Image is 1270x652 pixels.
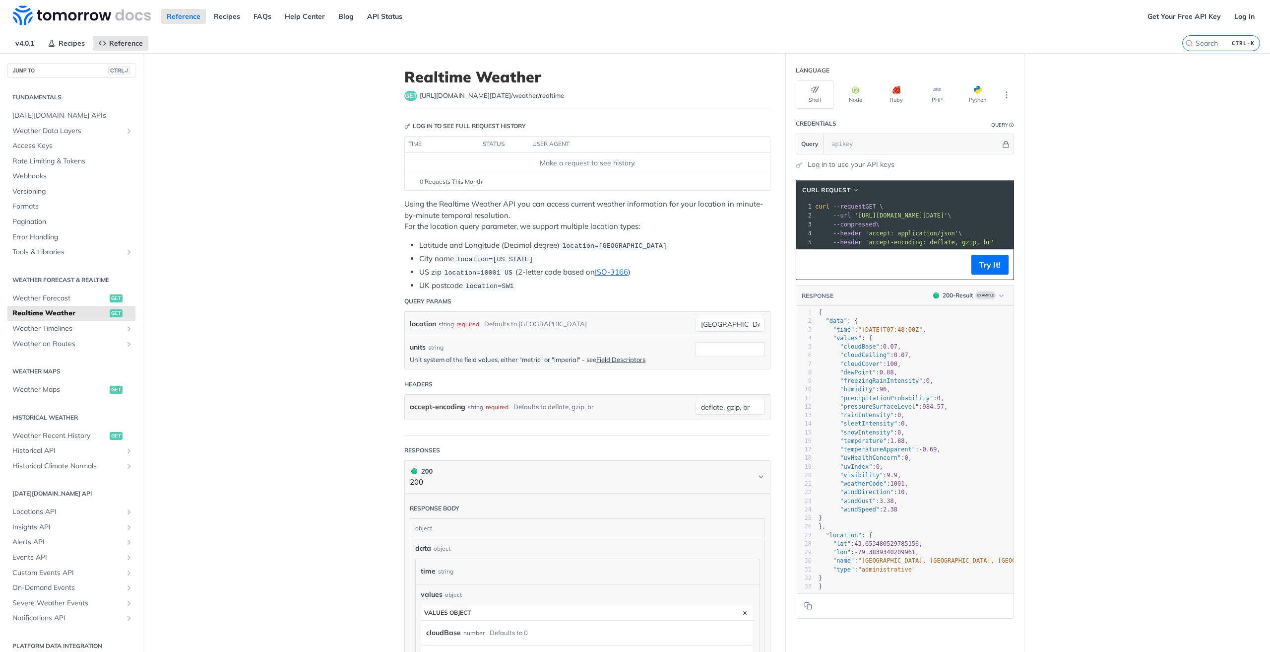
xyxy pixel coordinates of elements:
[12,324,123,334] span: Weather Timelines
[833,326,854,333] span: "time"
[796,463,812,471] div: 19
[926,377,930,384] span: 0
[819,514,822,521] span: }
[125,447,133,455] button: Show subpages for Historical API
[819,463,883,470] span: : ,
[796,211,813,220] div: 2
[757,473,765,481] svg: Chevron
[840,489,893,496] span: "windDirection"
[529,137,750,152] th: user agent
[808,159,894,170] a: Log in to use your API keys
[596,356,645,363] a: Field Descriptors
[1001,139,1011,149] button: Hide
[796,471,812,480] div: 20
[833,212,851,219] span: --url
[108,67,130,74] span: CTRL-/
[410,317,436,331] label: location
[833,239,862,246] span: --header
[796,202,813,211] div: 1
[7,505,135,519] a: Locations APIShow subpages for Locations API
[279,9,330,24] a: Help Center
[840,498,876,505] span: "windGust"
[439,317,454,331] div: string
[7,245,135,260] a: Tools & LibrariesShow subpages for Tools & Libraries
[840,377,922,384] span: "freezingRainIntensity"
[796,385,812,394] div: 10
[7,230,135,245] a: Error Handling
[801,291,834,301] button: RESPONSE
[12,232,133,242] span: Error Handling
[840,361,883,367] span: "cloudCover"
[880,498,894,505] span: 3.38
[796,326,812,334] div: 3
[819,429,905,436] span: : ,
[796,403,812,411] div: 12
[840,463,872,470] span: "uvIndex"
[1185,39,1193,47] svg: Search
[825,317,847,324] span: "data"
[815,203,829,210] span: curl
[12,339,123,349] span: Weather on Routes
[125,614,133,622] button: Show subpages for Notifications API
[796,488,812,497] div: 22
[125,508,133,516] button: Show subpages for Locations API
[110,432,123,440] span: get
[595,267,628,277] a: ISO-3166
[7,199,135,214] a: Formats
[897,489,904,496] span: 10
[819,361,901,367] span: : ,
[796,540,812,548] div: 28
[887,472,897,479] span: 9.9
[125,325,133,333] button: Show subpages for Weather Timelines
[836,80,875,109] button: Node
[819,309,822,316] span: {
[796,220,813,229] div: 3
[801,257,815,272] button: Copy to clipboard
[420,177,482,186] span: 0 Requests This Month
[815,230,962,237] span: \
[12,156,133,166] span: Rate Limiting & Tokens
[796,480,812,488] div: 21
[93,36,148,51] a: Reference
[161,9,206,24] a: Reference
[796,377,812,385] div: 9
[796,368,812,377] div: 8
[1229,38,1257,48] kbd: CTRL-K
[12,202,133,212] span: Formats
[7,459,135,474] a: Historical Climate NormalsShow subpages for Historical Climate Normals
[404,122,526,131] div: Log in to see full request history
[405,137,479,152] th: time
[796,445,812,454] div: 17
[7,63,135,78] button: JUMP TOCTRL-/
[421,605,754,620] button: values object
[865,239,994,246] span: 'accept-encoding: deflate, gzip, br'
[125,462,133,470] button: Show subpages for Historical Climate Normals
[248,9,277,24] a: FAQs
[125,127,133,135] button: Show subpages for Weather Data Layers
[12,507,123,517] span: Locations API
[796,229,813,238] div: 4
[404,380,433,389] div: Headers
[840,369,876,376] span: "dewPoint"
[7,520,135,535] a: Insights APIShow subpages for Insights API
[854,549,858,556] span: -
[796,531,812,540] div: 27
[468,400,483,414] div: string
[796,238,813,247] div: 5
[12,293,107,303] span: Weather Forecast
[819,335,872,342] span: : {
[410,355,691,364] p: Unit system of the field values, either "metric" or "imperial" - see
[513,400,594,414] div: Defaults to deflate, gzip, br
[404,199,770,232] p: Using the Realtime Weather API you can access current weather information for your location in mi...
[937,395,940,402] span: 0
[409,158,766,168] div: Make a request to see history.
[840,480,887,487] span: "weatherCode"
[840,506,879,513] span: "windSpeed"
[876,463,880,470] span: 0
[42,36,90,51] a: Recipes
[840,386,876,393] span: "humidity"
[901,420,904,427] span: 0
[819,532,872,539] span: : {
[819,369,897,376] span: : ,
[975,291,996,299] span: Example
